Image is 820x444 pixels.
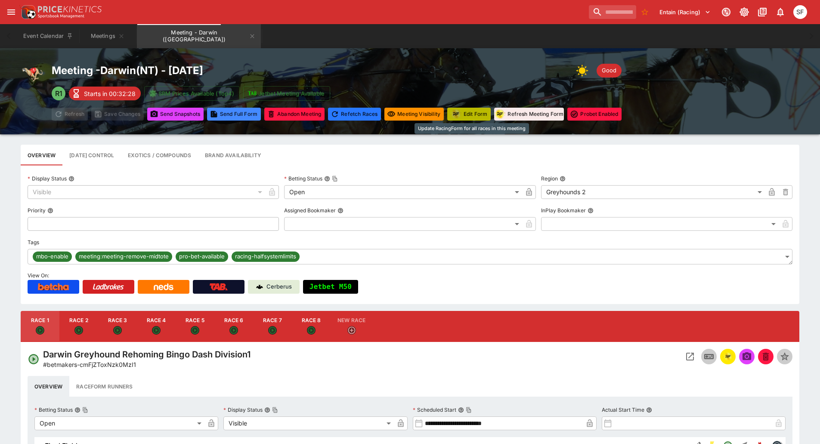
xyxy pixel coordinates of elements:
[541,207,586,214] p: InPlay Bookmaker
[638,5,652,19] button: No Bookmarks
[43,349,251,360] h4: Darwin Greyhound Rehoming Bingo Dash Division1
[268,326,277,335] svg: Open
[28,239,39,246] p: Tags
[723,351,733,362] div: racingform
[214,311,253,342] button: Race 6
[466,407,472,413] button: Copy To Clipboard
[207,108,261,121] button: Send Full Form
[28,272,49,279] span: View On:
[84,89,136,98] p: Starts in 00:32:28
[191,326,199,335] svg: Open
[28,376,792,397] div: basic tabs example
[121,145,198,165] button: View and edit meeting dividends and compounds.
[176,311,214,342] button: Race 5
[701,349,717,364] button: Inplay
[284,185,522,199] div: Open
[137,24,261,48] button: Meeting - Darwin (AUS)
[266,283,292,291] p: Cerberus
[28,207,46,214] p: Priority
[541,185,765,199] div: Greyhounds 2
[337,208,343,214] button: Assigned Bookmaker
[654,5,716,19] button: Select Tenant
[152,326,161,335] svg: Open
[253,311,292,342] button: Race 7
[144,86,240,101] button: SRM Prices Available (Top4)
[28,353,40,365] svg: Open
[137,311,176,342] button: Race 4
[450,108,462,120] div: racingform
[576,62,593,79] div: Weather: Fine
[793,5,807,19] div: Sugaluopea Filipaina
[52,64,203,77] h2: Meeting - Darwin ( NT ) - [DATE]
[597,64,622,78] div: Track Condition: Good
[415,123,529,134] div: Update RacingForm for all races in this meeting
[324,176,330,182] button: Betting StatusCopy To Clipboard
[755,4,770,20] button: Documentation
[243,86,330,101] button: Jetbet Meeting Available
[19,3,36,21] img: PriceKinetics Logo
[560,176,566,182] button: Region
[597,66,622,75] span: Good
[777,349,792,364] button: Set Featured Event
[74,407,80,413] button: Betting StatusCopy To Clipboard
[292,311,331,342] button: Race 8
[74,326,83,335] svg: Open
[447,108,491,121] button: Update RacingForm for all races in this meeting
[68,176,74,182] button: Display Status
[147,108,204,121] button: Send Snapshots
[43,360,136,369] p: Copy To Clipboard
[248,280,300,294] a: Cerberus
[21,311,59,342] button: Race 1
[47,208,53,214] button: Priority
[176,252,228,261] span: pro-bet-available
[272,407,278,413] button: Copy To Clipboard
[602,406,644,413] p: Actual Start Time
[264,407,270,413] button: Display StatusCopy To Clipboard
[589,5,636,19] input: search
[256,283,263,290] img: Cerberus
[59,311,98,342] button: Race 2
[154,283,173,290] img: Neds
[223,416,393,430] div: Visible
[28,175,67,182] p: Display Status
[567,108,622,121] button: Toggle ProBet for every event in this meeting
[28,185,265,199] div: Visible
[384,108,444,121] button: Set all events in meeting to specified visibility
[93,283,124,290] img: Ladbrokes
[3,4,19,20] button: open drawer
[718,4,734,20] button: Connected to PK
[33,252,72,261] span: mbo-enable
[284,207,336,214] p: Assigned Bookmaker
[284,175,322,182] p: Betting Status
[248,89,257,98] img: jetbet-logo.svg
[28,376,69,397] button: Overview
[494,108,564,121] button: Refresh Meeting Form
[541,175,558,182] p: Region
[38,6,102,12] img: PriceKinetics
[303,280,358,294] button: Jetbet M50
[331,311,372,342] button: New Race
[210,283,228,290] img: TabNZ
[494,108,506,120] div: racingform
[758,351,774,360] span: Mark an event as closed and abandoned.
[69,376,139,397] button: Raceform Runners
[723,352,733,361] img: racingform.png
[36,326,44,335] svg: Open
[773,4,788,20] button: Notifications
[682,349,698,364] button: Open Event
[34,416,204,430] div: Open
[739,349,755,364] span: Send Snapshot
[34,406,73,413] p: Betting Status
[450,109,462,119] img: racingform.png
[264,108,325,121] button: Mark all events in meeting as closed and abandoned.
[38,283,69,290] img: Betcha
[576,62,593,79] img: sun.png
[198,145,268,165] button: Configure brand availability for the meeting
[223,406,263,413] p: Display Status
[736,4,752,20] button: Toggle light/dark mode
[307,326,316,335] svg: Open
[21,145,62,165] button: Base meeting details
[80,24,135,48] button: Meetings
[720,349,736,364] button: racingform
[494,109,506,119] img: racingform.png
